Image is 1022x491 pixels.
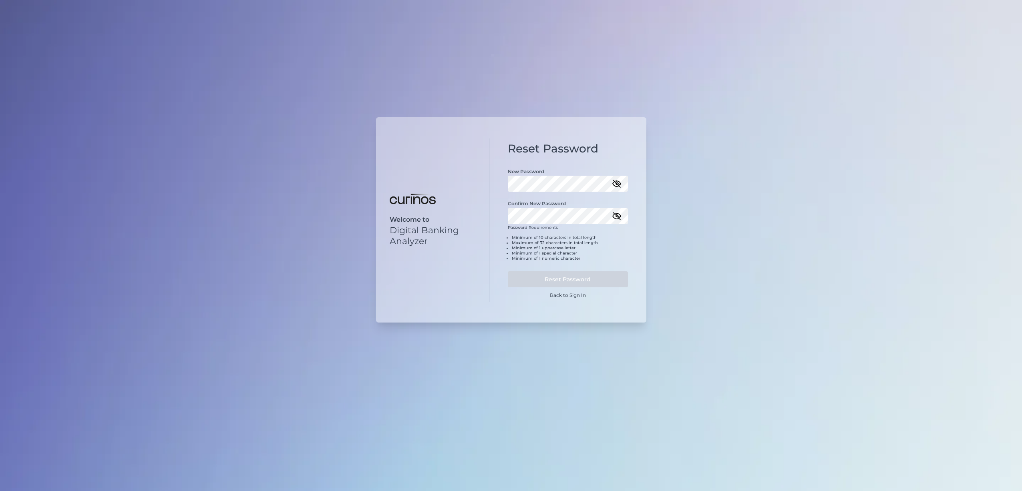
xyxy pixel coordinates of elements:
[390,194,436,204] img: Digital Banking Analyzer
[512,251,628,256] li: Minimum of 1 special character
[508,142,628,156] h1: Reset Password
[512,235,628,240] li: Minimum of 10 characters in total length
[390,225,476,247] p: Digital Banking Analyzer
[508,200,566,206] label: Confirm New Password
[512,256,628,261] li: Minimum of 1 numeric character
[550,292,586,298] a: Back to Sign In
[508,271,628,287] button: Reset Password
[508,168,544,174] label: New Password
[508,225,628,267] div: Password Requirements
[390,216,476,223] p: Welcome to
[512,240,628,245] li: Maximum of 32 characters in total length
[512,245,628,251] li: Minimum of 1 uppercase letter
